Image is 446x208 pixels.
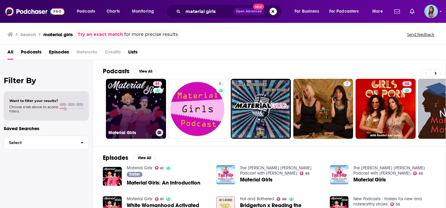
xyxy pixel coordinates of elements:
[103,167,122,186] img: Material Girls: An Introduction
[106,79,166,139] a: 61Material Girls
[132,7,154,16] span: Monitoring
[134,68,157,75] button: View All
[155,197,164,201] a: 61
[372,7,383,16] span: More
[172,4,288,19] div: Search podcasts, credits, & more...
[240,196,274,202] a: Hot and Bothered
[77,7,95,16] span: Podcasts
[219,81,221,87] span: 5
[155,81,160,87] span: 61
[329,7,359,16] span: For Podcasters
[305,172,310,175] span: 65
[9,99,58,103] span: Want to filter your results?
[105,47,121,60] span: Credits
[396,203,400,206] span: 55
[103,67,157,75] a: PodcastsView All
[4,125,89,131] p: Saved Searches
[160,167,164,170] span: 61
[240,165,312,176] a: The Perez Hilton Podcast with Chris Booker
[277,197,286,201] a: 66
[325,6,368,16] button: open menu
[253,4,264,10] span: New
[216,81,224,86] a: 5
[7,47,13,60] a: All
[233,8,265,15] button: Open AdvancedNew
[155,166,164,170] a: 61
[9,105,58,113] span: Choose a tab above to access filters.
[353,165,425,176] a: The Perez Hilton Podcast with Chris Booker
[343,81,351,86] a: 7
[419,172,423,175] span: 65
[124,31,178,38] span: for more precise results
[390,202,400,206] a: 55
[407,6,417,17] a: Show notifications dropdown
[78,31,123,38] a: Try an exact match
[77,47,97,60] span: Networks
[43,32,73,37] h3: material girls
[424,5,438,18] img: User Profile
[127,180,200,185] a: Material Girls: An Introduction
[424,5,438,18] button: Show profile menu
[128,6,162,16] button: open menu
[300,172,310,175] a: 65
[216,165,235,184] img: Material Girls
[330,165,349,184] img: Material Girls
[108,130,153,135] h3: Material Girls
[4,76,89,85] h2: Filter By
[107,7,120,16] span: Charts
[103,6,124,16] a: Charts
[295,7,319,16] span: For Business
[168,79,229,139] a: 5
[20,32,36,37] h3: Search
[4,141,76,145] span: Select
[346,81,348,87] span: 7
[153,81,162,86] a: 61
[290,6,327,16] button: open menu
[240,177,273,182] a: Material Girls
[402,81,412,86] a: 68
[103,67,129,75] h2: Podcasts
[183,6,233,16] input: Search podcasts, credits, & more...
[133,154,155,162] button: View All
[127,196,152,202] a: Material Girls
[353,177,386,182] a: Material Girls
[72,6,103,16] button: open menu
[103,154,155,162] a: EpisodesView All
[49,47,69,60] a: Episodes
[4,136,89,150] button: Select
[282,198,286,201] span: 66
[160,198,164,201] span: 61
[127,165,152,171] a: Material Girls
[103,154,128,162] h2: Episodes
[236,10,262,13] span: Open Advanced
[405,81,409,87] span: 68
[353,196,422,207] a: New Podcasts - trailers for new and noteworthy shows
[392,6,402,17] a: Show notifications dropdown
[293,79,353,139] a: 7
[405,32,436,37] button: Send feedback
[356,79,416,139] a: 68
[5,6,64,17] img: Podchaser - Follow, Share and Rate Podcasts
[128,47,138,60] a: Lists
[21,47,42,60] a: Podcasts
[368,6,391,16] button: open menu
[129,172,140,176] span: Trailer
[424,5,438,18] span: Logged in as ana.predescu.hkr
[413,172,423,175] a: 65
